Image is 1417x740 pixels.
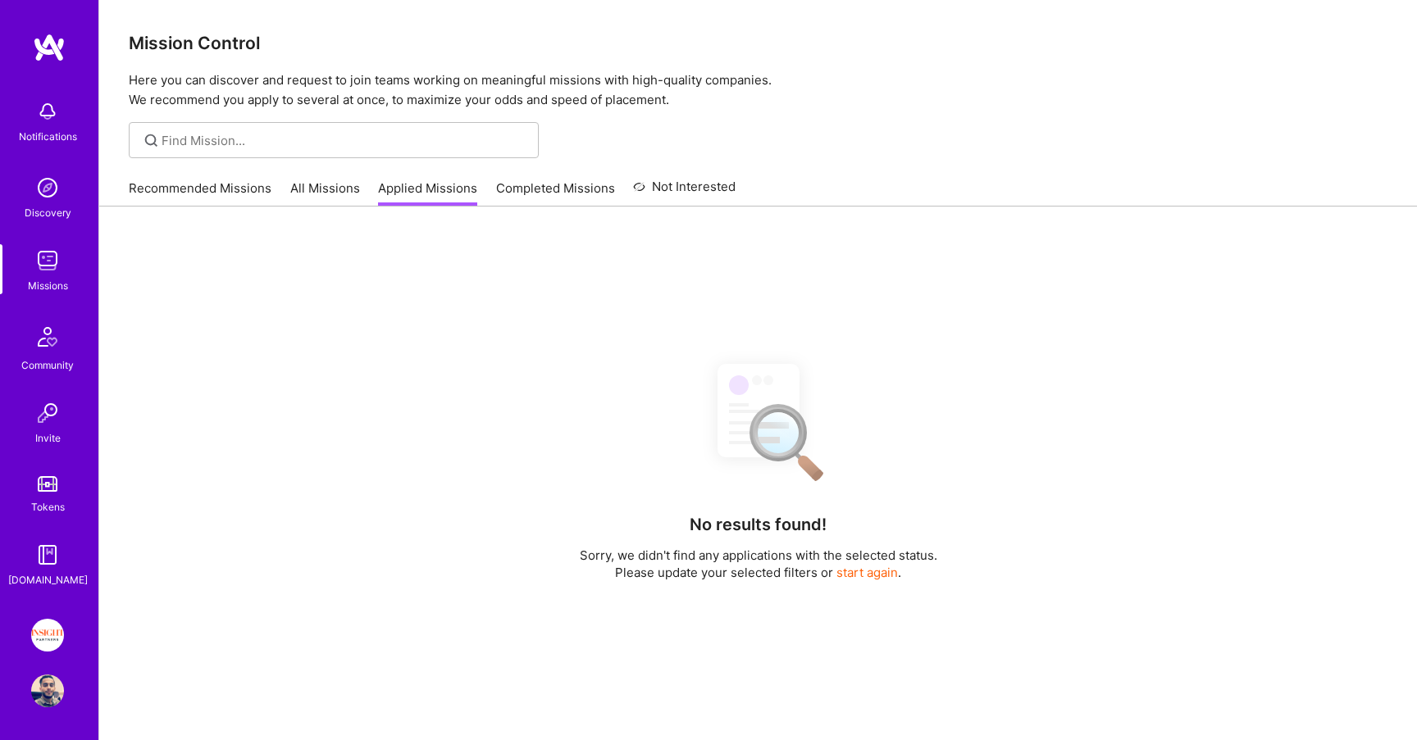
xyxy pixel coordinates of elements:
[35,429,61,447] div: Invite
[31,498,65,515] div: Tokens
[31,171,64,204] img: discovery
[28,277,68,294] div: Missions
[142,131,161,150] i: icon SearchGrey
[27,674,68,707] a: User Avatar
[21,356,74,374] div: Community
[31,95,64,128] img: bell
[689,349,828,493] img: No Results
[580,547,937,564] p: Sorry, we didn't find any applications with the selected status.
[25,204,71,221] div: Discovery
[129,33,1387,53] h3: Mission Control
[31,397,64,429] img: Invite
[496,179,615,207] a: Completed Missions
[31,244,64,277] img: teamwork
[633,177,736,207] a: Not Interested
[580,564,937,581] p: Please update your selected filters or .
[836,564,898,581] button: start again
[129,179,271,207] a: Recommended Missions
[129,70,1387,110] p: Here you can discover and request to join teams working on meaningful missions with high-quality ...
[19,128,77,145] div: Notifications
[690,515,827,534] h4: No results found!
[31,538,64,571] img: guide book
[31,619,64,651] img: Insight Partners: Data & AI - Sourcing
[27,619,68,651] a: Insight Partners: Data & AI - Sourcing
[8,571,88,588] div: [DOMAIN_NAME]
[290,179,360,207] a: All Missions
[378,179,477,207] a: Applied Missions
[31,674,64,707] img: User Avatar
[28,317,67,356] img: Community
[33,33,66,62] img: logo
[38,476,57,492] img: tokens
[162,132,526,149] input: overall type: UNKNOWN_TYPE server type: NO_SERVER_DATA heuristic type: UNKNOWN_TYPE label: Find M...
